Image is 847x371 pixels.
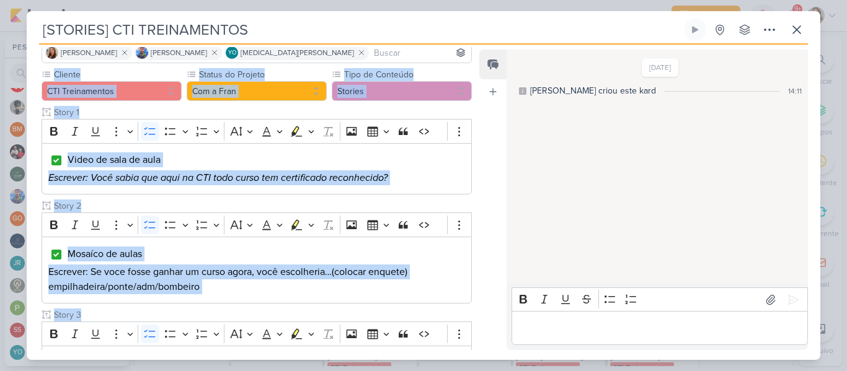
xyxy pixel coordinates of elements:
label: Cliente [53,68,182,81]
label: Tipo de Conteúdo [343,68,472,81]
input: Texto sem título [51,308,472,321]
button: Com a Fran [187,81,327,101]
div: Editor toolbar [512,287,808,312]
div: Editor toolbar [42,212,472,237]
span: [PERSON_NAME] [151,47,207,58]
div: [PERSON_NAME] criou este kard [530,84,656,97]
div: Editor toolbar [42,321,472,346]
span: [MEDICAL_DATA][PERSON_NAME] [241,47,354,58]
img: Guilherme Savio [136,46,148,59]
div: Editor toolbar [42,119,472,143]
button: CTI Treinamentos [42,81,182,101]
input: Buscar [371,45,469,60]
button: Stories [332,81,472,101]
label: Status do Projeto [198,68,327,81]
div: Ligar relógio [690,25,700,35]
input: Kard Sem Título [39,19,681,41]
span: [PERSON_NAME] [61,47,117,58]
span: Mosaíco de aulas [68,248,142,260]
div: Editor editing area: main [42,143,472,195]
input: Texto sem título [51,106,472,119]
div: Editor editing area: main [512,311,808,345]
p: YO [228,50,236,56]
div: 14:11 [788,85,802,97]
i: Escrever: Você sabia que aqui na CTI todo curso tem certificado reconhecido? [48,172,388,184]
input: Texto sem título [51,199,472,212]
div: Yasmin Oliveira [226,46,238,59]
img: Franciluce Carvalho [46,46,58,59]
span: Video de sala de aula [68,154,161,166]
p: Escrever: Se voce fosse ganhar um curso agora, você escolheria…(colocar enquete) empilhadeira/pon... [48,264,465,294]
div: Editor editing area: main [42,237,472,303]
